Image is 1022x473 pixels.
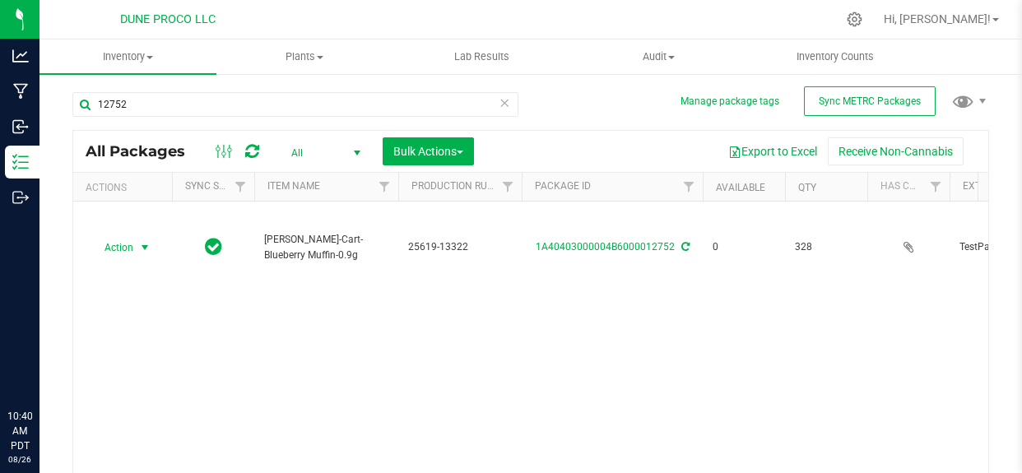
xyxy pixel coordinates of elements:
[120,12,216,26] span: DUNE PROCO LLC
[86,182,165,193] div: Actions
[844,12,865,27] div: Manage settings
[135,236,156,259] span: select
[536,241,675,253] a: 1A40403000004B6000012752
[408,239,512,255] span: 25619-13322
[39,49,216,64] span: Inventory
[383,137,474,165] button: Bulk Actions
[267,180,320,192] a: Item Name
[227,173,254,201] a: Filter
[819,95,921,107] span: Sync METRC Packages
[499,92,510,114] span: Clear
[12,83,29,100] inline-svg: Manufacturing
[12,118,29,135] inline-svg: Inbound
[393,145,463,158] span: Bulk Actions
[679,241,690,253] span: Sync from Compliance System
[7,453,32,466] p: 08/26
[411,180,495,192] a: Production Run
[774,49,896,64] span: Inventory Counts
[676,173,703,201] a: Filter
[747,39,924,74] a: Inventory Counts
[264,232,388,263] span: [PERSON_NAME]-Cart-Blueberry Muffin-0.9g
[828,137,964,165] button: Receive Non-Cannabis
[12,189,29,206] inline-svg: Outbound
[713,239,775,255] span: 0
[432,49,532,64] span: Lab Results
[804,86,936,116] button: Sync METRC Packages
[185,180,249,192] a: Sync Status
[7,409,32,453] p: 10:40 AM PDT
[718,137,828,165] button: Export to Excel
[867,173,950,202] th: Has COA
[798,182,816,193] a: Qty
[205,235,222,258] span: In Sync
[86,142,202,160] span: All Packages
[681,95,779,109] button: Manage package tags
[217,49,393,64] span: Plants
[495,173,522,201] a: Filter
[570,39,747,74] a: Audit
[571,49,746,64] span: Audit
[716,182,765,193] a: Available
[72,92,518,117] input: Search Package ID, Item Name, SKU, Lot or Part Number...
[12,154,29,170] inline-svg: Inventory
[535,180,591,192] a: Package ID
[90,236,134,259] span: Action
[16,341,66,391] iframe: Resource center
[922,173,950,201] a: Filter
[39,39,216,74] a: Inventory
[795,239,857,255] span: 328
[216,39,393,74] a: Plants
[12,48,29,64] inline-svg: Analytics
[393,39,570,74] a: Lab Results
[884,12,991,26] span: Hi, [PERSON_NAME]!
[371,173,398,201] a: Filter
